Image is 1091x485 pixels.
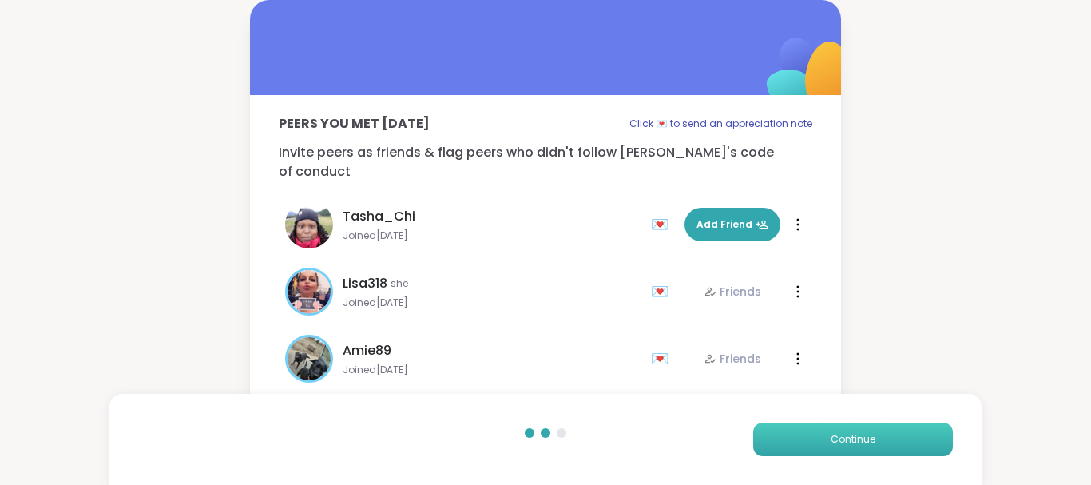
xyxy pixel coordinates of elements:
[343,207,415,226] span: Tasha_Chi
[651,346,675,372] div: 💌
[704,351,761,367] div: Friends
[343,341,391,360] span: Amie89
[343,296,641,309] span: Joined [DATE]
[651,212,675,237] div: 💌
[343,274,387,293] span: Lisa318
[704,284,761,300] div: Friends
[343,229,641,242] span: Joined [DATE]
[684,208,780,241] button: Add Friend
[629,114,812,133] p: Click 💌 to send an appreciation note
[279,143,812,181] p: Invite peers as friends & flag peers who didn't follow [PERSON_NAME]'s code of conduct
[288,270,331,313] img: Lisa318
[343,364,641,376] span: Joined [DATE]
[285,201,333,248] img: Tasha_Chi
[279,114,430,133] p: Peers you met [DATE]
[651,279,675,304] div: 💌
[391,277,408,290] span: she
[696,217,768,232] span: Add Friend
[288,337,331,380] img: Amie89
[753,423,953,456] button: Continue
[831,432,875,447] span: Continue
